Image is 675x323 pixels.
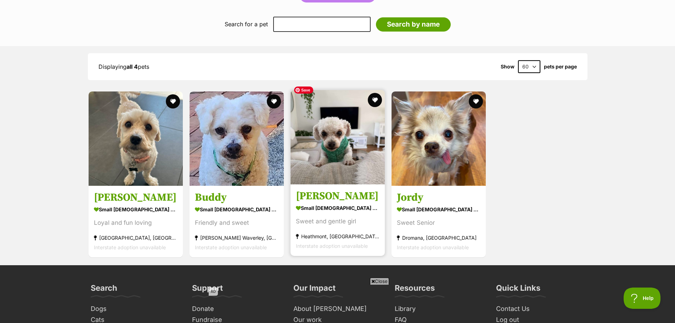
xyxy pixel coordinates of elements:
[91,283,117,297] h3: Search
[296,203,379,213] div: small [DEMOGRAPHIC_DATA] Dog
[94,244,166,250] span: Interstate adoption unavailable
[195,191,279,204] h3: Buddy
[296,217,379,226] div: Sweet and gentle girl
[397,218,480,228] div: Sweet Senior
[209,288,467,319] iframe: Advertisement
[397,191,480,204] h3: Jordy
[397,204,480,215] div: small [DEMOGRAPHIC_DATA] Dog
[126,63,138,70] strong: all 4
[89,91,183,186] img: Lucy
[94,191,178,204] h3: [PERSON_NAME]
[496,283,540,297] h3: Quick Links
[293,283,336,297] h3: Our Impact
[368,93,382,107] button: favourite
[267,94,281,108] button: favourite
[397,233,480,243] div: Dromana, [GEOGRAPHIC_DATA]
[195,204,279,215] div: small [DEMOGRAPHIC_DATA] Dog
[99,63,149,70] span: Displaying pets
[493,303,587,314] a: Contact Us
[190,91,284,186] img: Buddy
[94,218,178,228] div: Loyal and fun loving
[544,64,577,69] label: pets per page
[624,288,661,309] iframe: Help Scout Beacon - Open
[392,185,486,257] a: Jordy small [DEMOGRAPHIC_DATA] Dog Sweet Senior Dromana, [GEOGRAPHIC_DATA] Interstate adoption un...
[195,218,279,228] div: Friendly and sweet
[294,87,313,94] span: Save
[89,185,183,257] a: [PERSON_NAME] small [DEMOGRAPHIC_DATA] Dog Loyal and fun loving [GEOGRAPHIC_DATA], [GEOGRAPHIC_DA...
[209,288,218,296] span: AD
[296,243,368,249] span: Interstate adoption unavailable
[395,283,435,297] h3: Resources
[189,303,283,314] a: Donate
[195,244,267,250] span: Interstate adoption unavailable
[94,204,178,215] div: small [DEMOGRAPHIC_DATA] Dog
[190,185,284,257] a: Buddy small [DEMOGRAPHIC_DATA] Dog Friendly and sweet [PERSON_NAME] Waverley, [GEOGRAPHIC_DATA] I...
[469,94,483,108] button: favourite
[397,244,469,250] span: Interstate adoption unavailable
[94,233,178,243] div: [GEOGRAPHIC_DATA], [GEOGRAPHIC_DATA]
[166,94,180,108] button: favourite
[192,283,223,297] h3: Support
[501,64,514,69] span: Show
[376,17,451,32] input: Search by name
[296,232,379,241] div: Heathmont, [GEOGRAPHIC_DATA]
[291,90,385,184] img: Jess
[225,21,268,27] label: Search for a pet
[370,278,389,285] span: Close
[195,233,279,243] div: [PERSON_NAME] Waverley, [GEOGRAPHIC_DATA]
[296,189,379,203] h3: [PERSON_NAME]
[392,91,486,186] img: Jordy
[88,303,182,314] a: Dogs
[291,184,385,256] a: [PERSON_NAME] small [DEMOGRAPHIC_DATA] Dog Sweet and gentle girl Heathmont, [GEOGRAPHIC_DATA] Int...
